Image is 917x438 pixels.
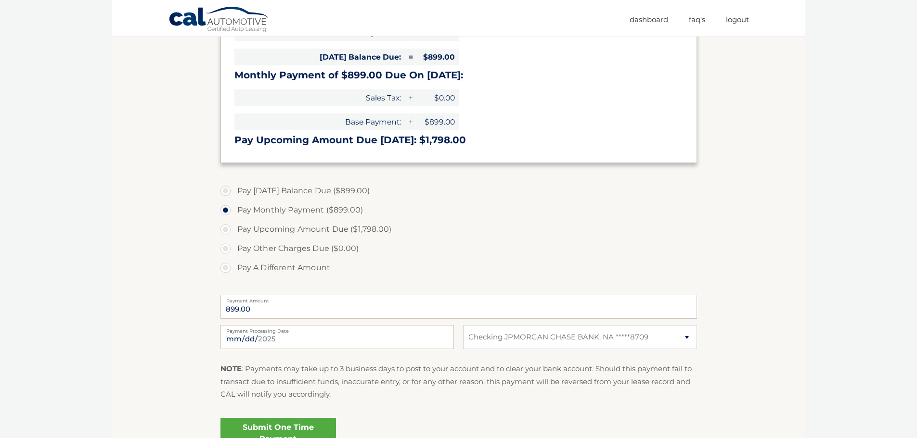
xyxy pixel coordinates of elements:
p: : Payments may take up to 3 business days to post to your account and to clear your bank account.... [220,363,697,400]
span: $0.00 [415,89,459,106]
label: Pay A Different Amount [220,258,697,277]
label: Pay Other Charges Due ($0.00) [220,239,697,258]
h3: Monthly Payment of $899.00 Due On [DATE]: [234,69,683,81]
input: Payment Amount [220,295,697,319]
span: = [405,49,415,65]
span: Sales Tax: [234,89,405,106]
span: + [405,89,415,106]
strong: NOTE [220,364,242,373]
label: Pay Monthly Payment ($899.00) [220,200,697,220]
a: Dashboard [630,12,668,27]
span: $899.00 [415,113,459,130]
a: FAQ's [689,12,705,27]
span: + [405,113,415,130]
a: Logout [726,12,749,27]
h3: Pay Upcoming Amount Due [DATE]: $1,798.00 [234,134,683,146]
label: Pay [DATE] Balance Due ($899.00) [220,181,697,200]
input: Payment Date [220,325,454,349]
span: Base Payment: [234,113,405,130]
label: Payment Processing Date [220,325,454,333]
label: Pay Upcoming Amount Due ($1,798.00) [220,220,697,239]
span: $899.00 [415,49,459,65]
label: Payment Amount [220,295,697,302]
span: [DATE] Balance Due: [234,49,405,65]
a: Cal Automotive [168,6,270,34]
